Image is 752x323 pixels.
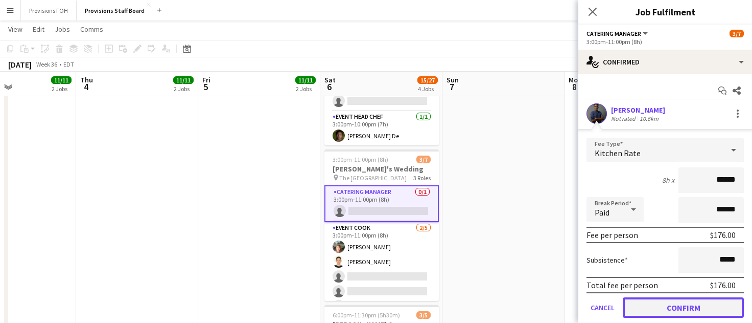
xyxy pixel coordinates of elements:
label: Subsistence [586,255,628,265]
span: Jobs [55,25,70,34]
div: $176.00 [710,230,736,240]
div: $176.00 [710,280,736,290]
span: 3:00pm-11:00pm (8h) [333,156,388,163]
app-card-role: Event Head Chef1/13:00pm-10:00pm (7h)[PERSON_NAME] De [324,111,439,146]
span: 4 [79,81,93,93]
span: 6:00pm-11:30pm (5h30m) [333,311,400,319]
div: EDT [63,60,74,68]
span: 3 Roles [413,174,431,182]
span: The [GEOGRAPHIC_DATA] [339,174,407,182]
span: 3/7 [416,156,431,163]
div: [PERSON_NAME] [611,105,665,115]
span: Sat [324,75,336,84]
div: 10.6km [638,115,661,122]
span: 7 [445,81,459,93]
span: Fri [202,75,210,84]
div: Not rated [611,115,638,122]
button: Confirm [623,297,744,318]
span: View [8,25,22,34]
a: Jobs [51,23,74,36]
span: 8 [567,81,582,93]
app-card-role: Event Cook2/53:00pm-11:00pm (8h)[PERSON_NAME][PERSON_NAME] [324,222,439,316]
div: 8h x [662,176,674,185]
span: Edit [33,25,44,34]
span: Kitchen Rate [595,148,641,158]
span: 6 [323,81,336,93]
div: 3:00pm-11:00pm (8h) [586,38,744,46]
a: Edit [29,23,49,36]
app-card-role: Catering Manager0/13:00pm-11:00pm (8h) [324,185,439,222]
span: 3/7 [730,30,744,37]
span: 5 [201,81,210,93]
a: View [4,23,27,36]
span: 3/5 [416,311,431,319]
button: Provisions FOH [21,1,77,20]
span: Mon [569,75,582,84]
div: [DATE] [8,59,32,70]
div: 4 Jobs [418,85,437,93]
span: 11/11 [51,76,72,84]
span: Week 36 [34,60,59,68]
span: Comms [80,25,103,34]
span: Paid [595,207,609,218]
div: 2 Jobs [52,85,71,93]
span: 15/27 [417,76,438,84]
a: Comms [76,23,107,36]
button: Catering Manager [586,30,649,37]
button: Cancel [586,297,619,318]
div: Confirmed [578,50,752,74]
div: 2 Jobs [296,85,315,93]
div: Fee per person [586,230,638,240]
h3: Job Fulfilment [578,5,752,18]
span: Sun [447,75,459,84]
span: 11/11 [295,76,316,84]
span: 11/11 [173,76,194,84]
app-job-card: 3:00pm-11:00pm (8h)3/7[PERSON_NAME]'s Wedding The [GEOGRAPHIC_DATA]3 RolesCatering Manager0/13:00... [324,149,439,301]
div: Total fee per person [586,280,658,290]
h3: [PERSON_NAME]'s Wedding [324,164,439,174]
span: Catering Manager [586,30,641,37]
div: 2 Jobs [174,85,193,93]
button: Provisions Staff Board [77,1,153,20]
span: Thu [80,75,93,84]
